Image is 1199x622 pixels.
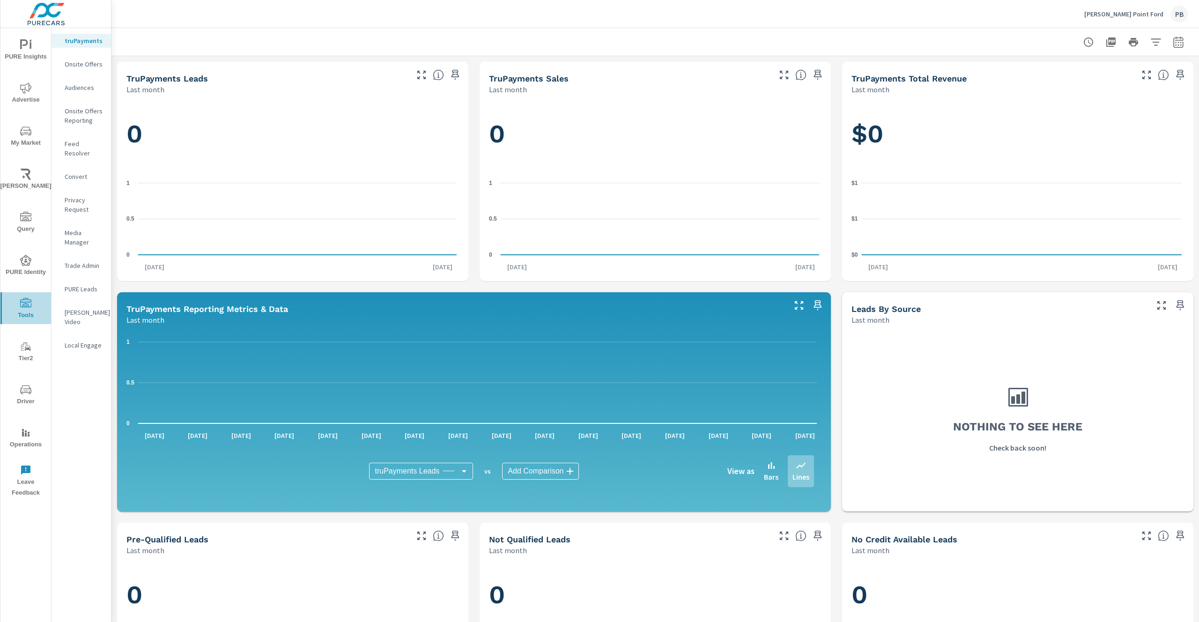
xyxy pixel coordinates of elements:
span: Tools [3,298,48,321]
h3: Nothing to see here [953,419,1082,435]
p: [DATE] [745,431,778,440]
text: 0 [489,252,492,258]
p: [DATE] [225,431,258,440]
text: 0.5 [489,215,497,222]
p: [DATE] [426,262,459,272]
div: Audiences [52,81,111,95]
span: A basic review has been done and approved the credit worthiness of the lead by the configured cre... [433,530,444,541]
div: Feed Resolver [52,137,111,160]
span: PURE Insights [3,39,48,62]
p: Audiences [65,83,104,92]
div: truPayments Leads [369,463,473,480]
text: 1 [126,180,130,186]
button: Make Fullscreen [1139,67,1154,82]
div: Privacy Request [52,193,111,216]
p: [DATE] [789,262,822,272]
div: Convert [52,170,111,184]
h1: 0 [126,118,459,150]
p: Last month [126,84,164,95]
span: Save this to your personalized report [448,67,463,82]
p: truPayments [65,36,104,45]
span: Save this to your personalized report [810,298,825,313]
p: [DATE] [702,431,735,440]
span: Total revenue from sales matched to a truPayments lead. [Source: This data is sourced from the de... [1158,69,1169,81]
div: truPayments [52,34,111,48]
div: Media Manager [52,226,111,249]
span: Save this to your personalized report [1173,298,1188,313]
p: Local Engage [65,341,104,350]
p: Media Manager [65,228,104,247]
p: Convert [65,172,104,181]
p: Privacy Request [65,195,104,214]
p: Last month [489,84,527,95]
h1: 0 [851,579,1184,611]
p: Lines [792,471,809,482]
p: [DATE] [1151,262,1184,272]
p: PURE Leads [65,284,104,294]
p: Onsite Offers [65,59,104,69]
span: A lead that has been submitted but has not gone through the credit application process. [1158,530,1169,541]
span: Driver [3,384,48,407]
p: Last month [126,314,164,326]
p: [DATE] [862,262,895,272]
button: Make Fullscreen [777,67,792,82]
text: 1 [126,339,130,345]
h5: Pre-Qualified Leads [126,534,208,544]
div: Local Engage [52,338,111,352]
span: Query [3,212,48,235]
p: [DATE] [615,431,648,440]
p: Last month [851,314,889,326]
h5: truPayments Total Revenue [851,74,967,83]
p: Last month [126,545,164,556]
div: Onsite Offers [52,57,111,71]
span: Save this to your personalized report [448,528,463,543]
p: [PERSON_NAME] Video [65,308,104,326]
text: 0 [126,252,130,258]
p: [PERSON_NAME] Point Ford [1084,10,1163,18]
div: [PERSON_NAME] Video [52,305,111,329]
p: [DATE] [355,431,388,440]
div: Add Comparison [502,463,578,480]
h5: No Credit Available Leads [851,534,957,544]
p: [DATE] [572,431,605,440]
h5: truPayments Leads [126,74,208,83]
text: 0 [126,420,130,427]
text: $1 [851,215,858,222]
p: Feed Resolver [65,139,104,158]
button: Make Fullscreen [777,528,792,543]
text: 1 [489,180,492,186]
p: [DATE] [501,262,533,272]
button: Select Date Range [1169,33,1188,52]
p: Check back soon! [989,442,1046,453]
p: vs [473,467,502,475]
p: Bars [764,471,778,482]
p: [DATE] [659,431,691,440]
h1: 0 [126,579,459,611]
div: PB [1171,6,1188,22]
span: Operations [3,427,48,450]
text: 0.5 [126,379,134,386]
p: [DATE] [138,262,171,272]
span: My Market [3,126,48,148]
span: Save this to your personalized report [1173,528,1188,543]
h1: $0 [851,118,1184,150]
p: [DATE] [138,431,171,440]
span: [PERSON_NAME] [3,169,48,192]
span: Save this to your personalized report [810,67,825,82]
h1: 0 [489,118,822,150]
button: Apply Filters [1147,33,1165,52]
div: nav menu [0,28,51,502]
button: Make Fullscreen [414,67,429,82]
p: [DATE] [789,431,822,440]
span: Leave Feedback [3,465,48,498]
div: PURE Leads [52,282,111,296]
button: Make Fullscreen [1154,298,1169,313]
p: Trade Admin [65,261,104,270]
p: Last month [851,84,889,95]
h5: Leads By Source [851,304,921,314]
button: Make Fullscreen [1139,528,1154,543]
span: Add Comparison [508,466,563,476]
p: [DATE] [268,431,301,440]
text: $1 [851,180,858,186]
span: PURE Identity [3,255,48,278]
